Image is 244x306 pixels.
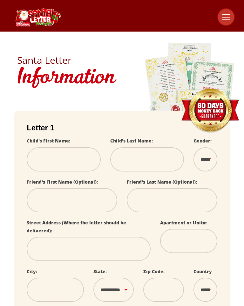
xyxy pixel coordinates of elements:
label: Country [193,268,212,274]
label: Street Address (Where the letter should be delivered): [27,220,126,234]
label: Friend's First Name (Optional): [27,179,98,185]
img: Money Back Guarantee [181,88,240,133]
label: Friend's Last Name (Optional): [127,179,197,185]
h2: Santa Letter [17,55,227,65]
h2: Letter 1 [27,123,217,132]
label: Child's First Name: [27,138,70,144]
label: Gender: [193,138,212,144]
label: City: [27,268,37,274]
label: Child's Last Name: [110,138,153,144]
label: State: [93,268,107,274]
img: Santa Letter Logo [14,8,62,26]
h1: Information [17,65,227,91]
label: Apartment or Unit#: [160,220,207,226]
label: Zip Code: [143,268,165,274]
